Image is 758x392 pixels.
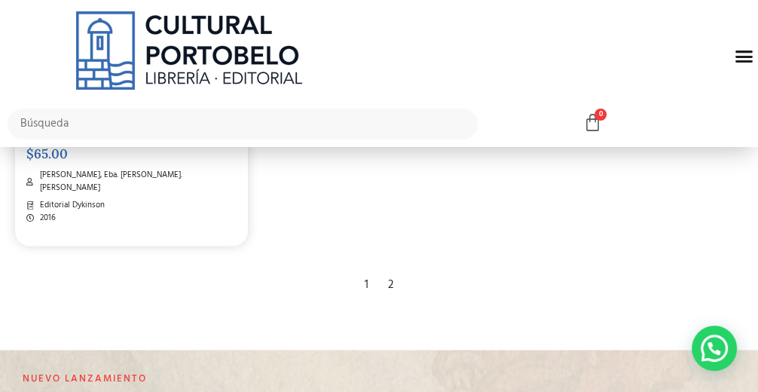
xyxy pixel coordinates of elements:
span: $ [26,145,34,162]
span: Editorial Dykinson [36,199,105,212]
bdi: 65.00 [26,145,68,162]
div: 2 [381,269,401,302]
span: 2016 [36,212,56,225]
a: 0 [583,113,602,133]
span: [PERSON_NAME], Eba. [PERSON_NAME]. [PERSON_NAME] [36,169,237,194]
h2: Nuevo lanzamiento [23,373,503,385]
span: 0 [594,109,607,121]
div: 1 [357,269,376,302]
div: WhatsApp contact [692,326,737,371]
input: Búsqueda [8,109,478,139]
div: Menu Toggle [729,42,758,71]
